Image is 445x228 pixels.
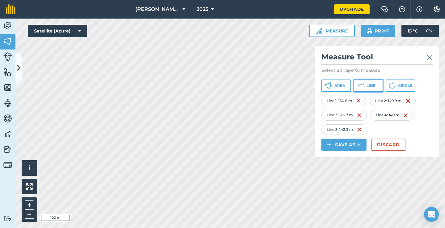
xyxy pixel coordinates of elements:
[367,27,372,35] img: svg+xml;base64,PHN2ZyB4bWxucz0iaHR0cDovL3d3dy53My5vcmcvMjAwMC9zdmciIHdpZHRoPSIxOSIgaGVpZ2h0PSIyNC...
[3,161,12,169] img: svg+xml;base64,PD94bWwgdmVyc2lvbj0iMS4wIiBlbmNvZGluZz0idXRmLTgiPz4KPCEtLSBHZW5lcmF0b3I6IEFkb2JlIE...
[433,6,440,12] img: A cog icon
[386,80,415,92] button: Circle
[22,160,37,176] button: i
[423,25,435,37] img: svg+xml;base64,PD94bWwgdmVyc2lvbj0iMS4wIiBlbmNvZGluZz0idXRmLTgiPz4KPCEtLSBHZW5lcmF0b3I6IEFkb2JlIE...
[321,80,351,92] button: Area
[3,215,12,221] img: svg+xml;base64,PD94bWwgdmVyc2lvbj0iMS4wIiBlbmNvZGluZz0idXRmLTgiPz4KPCEtLSBHZW5lcmF0b3I6IEFkb2JlIE...
[25,200,34,210] button: +
[354,80,383,92] button: Line
[370,96,416,106] div: Line 2 : 149.9 m
[321,110,367,120] div: Line 3 : 126.7 m
[3,129,12,139] img: svg+xml;base64,PD94bWwgdmVyc2lvbj0iMS4wIiBlbmNvZGluZz0idXRmLTgiPz4KPCEtLSBHZW5lcmF0b3I6IEFkb2JlIE...
[327,141,331,148] img: svg+xml;base64,PHN2ZyB4bWxucz0iaHR0cDovL3d3dy53My5vcmcvMjAwMC9zdmciIHdpZHRoPSIxNCIgaGVpZ2h0PSIyNC...
[3,37,12,46] img: svg+xml;base64,PHN2ZyB4bWxucz0iaHR0cDovL3d3dy53My5vcmcvMjAwMC9zdmciIHdpZHRoPSI1NiIgaGVpZ2h0PSI2MC...
[367,83,375,88] span: Line
[403,112,408,119] img: svg+xml;base64,PHN2ZyB4bWxucz0iaHR0cDovL3d3dy53My5vcmcvMjAwMC9zdmciIHdpZHRoPSIxNiIgaGVpZ2h0PSIyNC...
[3,67,12,77] img: svg+xml;base64,PHN2ZyB4bWxucz0iaHR0cDovL3d3dy53My5vcmcvMjAwMC9zdmciIHdpZHRoPSI1NiIgaGVpZ2h0PSI2MC...
[321,139,367,151] button: Save as
[28,25,87,37] button: Satellite (Azure)
[316,28,322,34] img: Ruler icon
[3,21,12,30] img: svg+xml;base64,PD94bWwgdmVyc2lvbj0iMS4wIiBlbmNvZGluZz0idXRmLTgiPz4KPCEtLSBHZW5lcmF0b3I6IEFkb2JlIE...
[427,54,433,61] img: svg+xml;base64,PHN2ZyB4bWxucz0iaHR0cDovL3d3dy53My5vcmcvMjAwMC9zdmciIHdpZHRoPSIyMiIgaGVpZ2h0PSIzMC...
[361,25,396,37] button: Print
[3,114,12,123] img: svg+xml;base64,PD94bWwgdmVyc2lvbj0iMS4wIiBlbmNvZGluZz0idXRmLTgiPz4KPCEtLSBHZW5lcmF0b3I6IEFkb2JlIE...
[321,52,433,65] h2: Measure Tool
[3,145,12,154] img: svg+xml;base64,PD94bWwgdmVyc2lvbj0iMS4wIiBlbmNvZGluZz0idXRmLTgiPz4KPCEtLSBHZW5lcmF0b3I6IEFkb2JlIE...
[3,98,12,108] img: svg+xml;base64,PD94bWwgdmVyc2lvbj0iMS4wIiBlbmNvZGluZz0idXRmLTgiPz4KPCEtLSBHZW5lcmF0b3I6IEFkb2JlIE...
[371,110,413,120] div: Line 4 : 149 m
[401,25,439,37] button: 15 °C
[334,4,370,14] a: Upgrade
[408,25,418,37] span: 15 ° C
[356,97,361,105] img: svg+xml;base64,PHN2ZyB4bWxucz0iaHR0cDovL3d3dy53My5vcmcvMjAwMC9zdmciIHdpZHRoPSIxNiIgaGVpZ2h0PSIyNC...
[25,210,34,219] button: –
[3,83,12,92] img: svg+xml;base64,PHN2ZyB4bWxucz0iaHR0cDovL3d3dy53My5vcmcvMjAwMC9zdmciIHdpZHRoPSI1NiIgaGVpZ2h0PSI2MC...
[321,96,366,106] div: Line 1 : 150.6 m
[135,6,180,13] span: [PERSON_NAME] [PERSON_NAME]
[6,4,15,14] img: fieldmargin Logo
[26,183,33,190] img: Four arrows, one pointing top left, one top right, one bottom right and the last bottom left
[381,6,388,12] img: Two speech bubbles overlapping with the left bubble in the forefront
[398,6,406,12] img: A question mark icon
[371,139,405,151] button: Discard
[197,6,208,13] span: 2025
[357,112,362,119] img: svg+xml;base64,PHN2ZyB4bWxucz0iaHR0cDovL3d3dy53My5vcmcvMjAwMC9zdmciIHdpZHRoPSIxNiIgaGVpZ2h0PSIyNC...
[309,25,355,37] button: Measure
[405,97,410,105] img: svg+xml;base64,PHN2ZyB4bWxucz0iaHR0cDovL3d3dy53My5vcmcvMjAwMC9zdmciIHdpZHRoPSIxNiIgaGVpZ2h0PSIyNC...
[357,126,362,133] img: svg+xml;base64,PHN2ZyB4bWxucz0iaHR0cDovL3d3dy53My5vcmcvMjAwMC9zdmciIHdpZHRoPSIxNiIgaGVpZ2h0PSIyNC...
[321,124,367,135] div: Line 5 : 142.3 m
[424,207,439,222] div: Open Intercom Messenger
[28,164,30,172] span: i
[3,52,12,61] img: svg+xml;base64,PD94bWwgdmVyc2lvbj0iMS4wIiBlbmNvZGluZz0idXRmLTgiPz4KPCEtLSBHZW5lcmF0b3I6IEFkb2JlIE...
[334,83,345,88] span: Area
[416,6,422,13] img: svg+xml;base64,PHN2ZyB4bWxucz0iaHR0cDovL3d3dy53My5vcmcvMjAwMC9zdmciIHdpZHRoPSIxNyIgaGVpZ2h0PSIxNy...
[398,83,412,88] span: Circle
[321,67,433,73] p: Select a shape to measure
